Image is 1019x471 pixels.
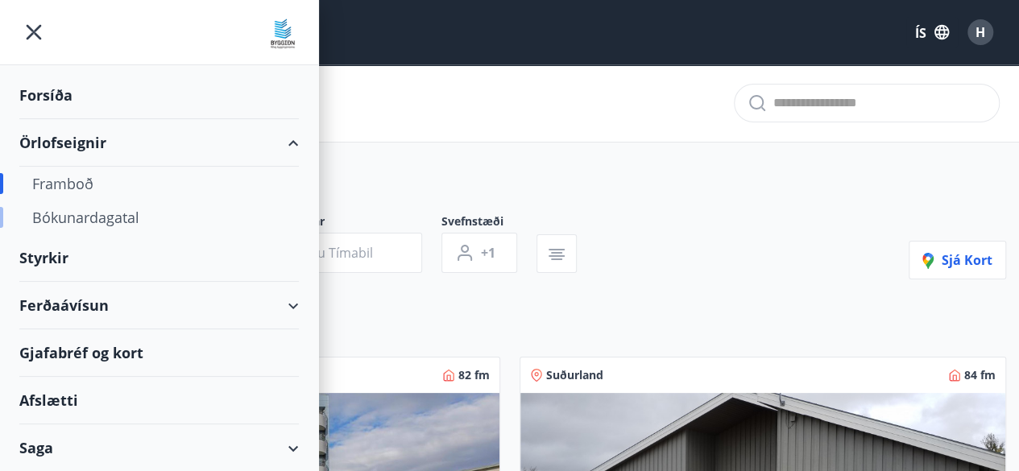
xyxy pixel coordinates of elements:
[441,213,503,229] font: Svefnstæði
[19,390,78,410] font: Afslætti
[906,17,958,48] button: ÍS
[546,367,603,382] font: Suðurland
[19,85,72,105] font: Forsíða
[251,233,422,273] button: Veldu tímabil
[961,13,1000,52] button: H
[481,244,495,262] font: +1
[964,367,977,382] font: 84
[942,251,992,269] font: Sjá kort
[32,208,139,227] font: Bókunardagatal
[441,233,517,273] button: +1
[909,241,1006,279] button: Sjá kort
[474,367,490,382] font: fm
[458,367,471,382] font: 82
[267,18,299,50] img: stéttarfélagsmerki
[976,23,985,41] font: H
[19,295,109,315] font: Ferðaávísun
[19,438,53,457] font: Saga
[19,18,48,47] button: matseðill
[19,343,143,362] font: Gjafabréf og kort
[32,174,93,193] font: Framboð
[19,248,68,267] font: Styrkir
[19,133,106,152] font: Örlofseignir
[915,24,926,42] font: ÍS
[980,367,996,382] font: fm
[291,244,373,262] font: Veldu tímabil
